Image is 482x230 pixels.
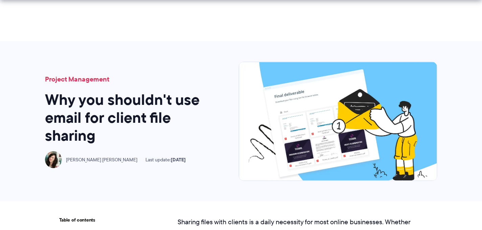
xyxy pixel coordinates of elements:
[45,74,109,84] a: Project Management
[66,157,137,163] span: [PERSON_NAME] [PERSON_NAME]
[145,157,186,163] span: Last update:
[59,216,144,224] span: Table of contents
[45,91,207,144] h1: Why you shouldn't use email for client file sharing
[171,156,186,163] time: [DATE]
